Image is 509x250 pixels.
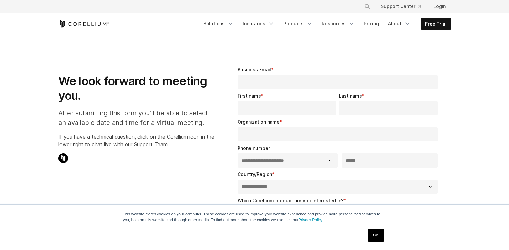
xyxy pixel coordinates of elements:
[58,153,68,163] img: Corellium Chat Icon
[428,1,451,12] a: Login
[384,18,414,29] a: About
[238,145,270,151] span: Phone number
[58,108,214,128] p: After submitting this form you'll be able to select an available date and time for a virtual meet...
[239,18,278,29] a: Industries
[299,218,323,222] a: Privacy Policy.
[361,1,373,12] button: Search
[280,18,317,29] a: Products
[376,1,426,12] a: Support Center
[339,93,362,99] span: Last name
[238,172,272,177] span: Country/Region
[318,18,359,29] a: Resources
[356,1,451,12] div: Navigation Menu
[123,211,386,223] p: This website stores cookies on your computer. These cookies are used to improve your website expe...
[360,18,383,29] a: Pricing
[238,67,271,72] span: Business Email
[368,229,384,242] a: OK
[58,133,214,148] p: If you have a technical question, click on the Corellium icon in the lower right to chat live wit...
[199,18,451,30] div: Navigation Menu
[238,93,261,99] span: First name
[58,74,214,103] h1: We look forward to meeting you.
[421,18,451,30] a: Free Trial
[199,18,238,29] a: Solutions
[238,119,280,125] span: Organization name
[238,198,344,203] span: Which Corellium product are you interested in?
[58,20,110,28] a: Corellium Home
